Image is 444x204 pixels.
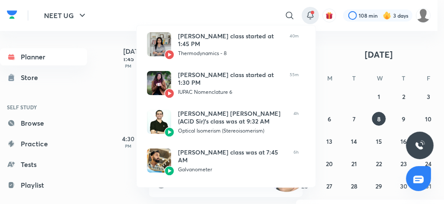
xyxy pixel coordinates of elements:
span: 6h [294,148,299,173]
div: [PERSON_NAME] class started at 1:30 PM [178,71,283,87]
div: IUPAC Nomenclature 6 [178,88,283,96]
div: Optical Isomerism (Stereoisomerism) [178,127,287,135]
span: 55m [290,71,299,96]
div: Galvanometer [178,166,287,173]
img: Avatar [147,32,171,56]
a: AvatarAvatar[PERSON_NAME] [PERSON_NAME] (ACiD Sir)’s class was at 9:32 AMOptical Isomerism (Stere... [137,103,309,142]
div: [PERSON_NAME] class started at 1:45 PM [178,32,283,48]
div: [PERSON_NAME] class was at 7:45 AM [178,148,287,164]
a: AvatarAvatar[PERSON_NAME] class started at 1:45 PMThermodynamics - 840m [137,25,309,64]
img: Avatar [147,148,171,173]
img: Avatar [164,49,175,60]
img: Avatar [147,71,171,95]
img: Avatar [147,110,171,134]
span: 4h [294,110,299,135]
span: 40m [290,32,299,57]
img: Avatar [164,88,175,99]
a: AvatarAvatar[PERSON_NAME] class was at 7:45 AMGalvanometer6h [137,142,309,180]
a: AvatarAvatar[PERSON_NAME] class started at 1:30 PMIUPAC Nomenclature 655m [137,64,309,103]
img: Avatar [164,166,175,176]
img: Avatar [164,127,175,137]
div: Thermodynamics - 8 [178,49,283,57]
div: [PERSON_NAME] [PERSON_NAME] (ACiD Sir)’s class was at 9:32 AM [178,110,287,125]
